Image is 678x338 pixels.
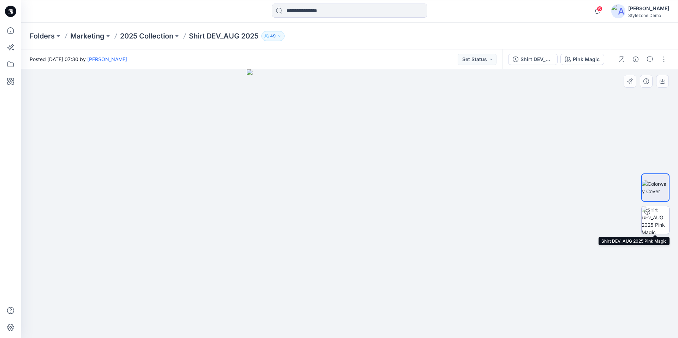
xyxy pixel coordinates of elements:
img: Shirt DEV_AUG 2025 Pink Magic [642,206,669,234]
button: Details [630,54,641,65]
img: avatar [611,4,625,18]
button: 49 [261,31,285,41]
div: [PERSON_NAME] [628,4,669,13]
a: Marketing [70,31,105,41]
a: Folders [30,31,55,41]
div: Stylezone Demo [628,13,669,18]
button: Shirt DEV_AUG 2025 [508,54,558,65]
div: Shirt DEV_AUG 2025 [521,55,553,63]
img: eyJhbGciOiJIUzI1NiIsImtpZCI6IjAiLCJzbHQiOiJzZXMiLCJ0eXAiOiJKV1QifQ.eyJkYXRhIjp7InR5cGUiOiJzdG9yYW... [247,69,452,338]
a: 2025 Collection [120,31,173,41]
div: Pink Magic [573,55,600,63]
span: 6 [597,6,602,12]
span: Posted [DATE] 07:30 by [30,55,127,63]
p: Shirt DEV_AUG 2025 [189,31,258,41]
img: Colorway Cover [642,180,669,195]
a: [PERSON_NAME] [87,56,127,62]
button: Pink Magic [560,54,604,65]
p: 49 [270,32,276,40]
